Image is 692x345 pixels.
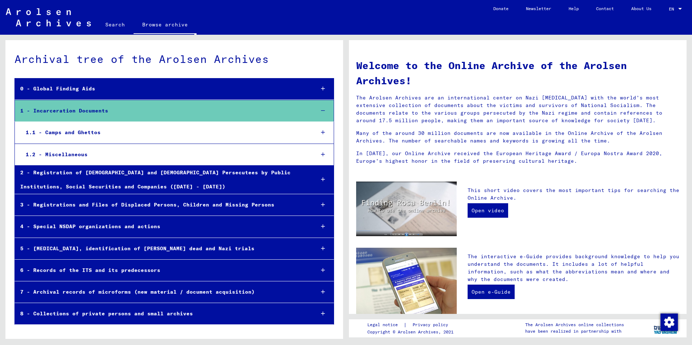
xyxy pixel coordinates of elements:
div: Archival tree of the Arolsen Archives [14,51,334,67]
a: Privacy policy [407,321,457,329]
p: The Arolsen Archives are an international center on Nazi [MEDICAL_DATA] with the world’s most ext... [356,94,679,124]
div: 1 - Incarceration Documents [15,104,309,118]
p: The interactive e-Guide provides background knowledge to help you understand the documents. It in... [468,253,679,283]
p: Copyright © Arolsen Archives, 2021 [367,329,457,335]
h1: Welcome to the Online Archive of the Arolsen Archives! [356,58,679,88]
div: 3 - Registrations and Files of Displaced Persons, Children and Missing Persons [15,198,309,212]
a: Legal notice [367,321,404,329]
p: In [DATE], our Online Archive received the European Heritage Award / Europa Nostra Award 2020, Eu... [356,150,679,165]
p: Many of the around 30 million documents are now available in the Online Archive of the Arolsen Ar... [356,129,679,145]
div: | [367,321,457,329]
p: have been realized in partnership with [525,328,624,335]
mat-select-trigger: EN [669,6,674,12]
div: 1.2 - Miscellaneous [20,148,309,162]
img: Zustimmung ändern [661,314,678,331]
div: 4 - Special NSDAP organizations and actions [15,220,309,234]
a: Open video [468,203,508,218]
a: Browse archive [134,16,197,35]
div: 2 - Registration of [DEMOGRAPHIC_DATA] and [DEMOGRAPHIC_DATA] Persecutees by Public Institutions,... [15,166,309,194]
div: 0 - Global Finding Aids [15,82,309,96]
img: video.jpg [356,182,457,236]
img: eguide.jpg [356,248,457,315]
div: 1.1 - Camps and Ghettos [20,125,309,140]
div: 5 - [MEDICAL_DATA], identification of [PERSON_NAME] dead and Nazi trials [15,242,309,256]
a: Search [97,16,134,33]
div: 6 - Records of the ITS and its predecessors [15,263,309,277]
a: Open e-Guide [468,285,515,299]
p: This short video covers the most important tips for searching the Online Archive. [468,187,679,202]
img: Arolsen_neg.svg [6,8,91,26]
div: 8 - Collections of private persons and small archives [15,307,309,321]
p: The Arolsen Archives online collections [525,321,624,328]
div: Zustimmung ändern [660,313,678,331]
div: 7 - Archival records of microforms (new material / document acquisition) [15,285,309,299]
img: yv_logo.png [652,319,679,337]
